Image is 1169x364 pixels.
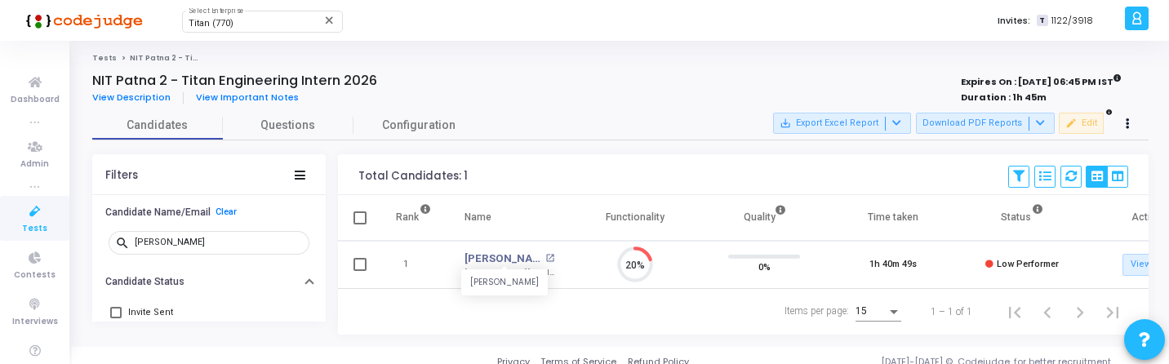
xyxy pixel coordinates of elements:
button: Candidate Name/EmailClear [92,199,326,224]
mat-icon: save_alt [780,118,791,129]
strong: Duration : 1h 45m [961,91,1047,104]
span: 0% [758,259,771,275]
span: View Description [92,91,171,104]
div: [DOMAIN_NAME][EMAIL_ADDRESS][DOMAIN_NAME] [464,267,554,279]
div: Name [464,208,491,226]
div: Total Candidates: 1 [358,170,468,183]
div: Time taken [868,208,918,226]
button: Export Excel Report [773,113,911,134]
a: Clear [216,206,237,217]
strong: Expires On : [DATE] 06:45 PM IST [961,71,1122,89]
span: Contests [14,269,56,282]
th: Rank [379,195,448,241]
mat-icon: open_in_new [545,254,554,263]
a: View Description [92,92,184,103]
mat-icon: search [115,235,135,250]
div: Items per page: [785,304,849,318]
span: Candidates [92,117,223,134]
span: 15 [856,305,867,317]
img: logo [20,4,143,37]
span: View Important Notes [196,91,299,104]
button: Download PDF Reports [916,113,1055,134]
span: Admin [20,158,49,171]
th: Status [958,195,1087,241]
span: Interviews [12,315,58,329]
div: Filters [105,169,138,182]
button: Last page [1096,295,1129,328]
button: Next page [1064,295,1096,328]
mat-icon: edit [1065,118,1077,129]
a: View Important Notes [184,92,311,103]
div: 1 – 1 of 1 [931,304,972,319]
span: Tests [22,222,47,236]
span: Dashboard [11,93,60,107]
div: View Options [1086,166,1128,188]
span: T [1037,15,1047,27]
div: [PERSON_NAME] [461,270,548,295]
mat-select: Items per page: [856,306,901,317]
th: Functionality [571,195,700,241]
h6: Candidate Name/Email [105,206,211,219]
span: Titan (770) [189,18,233,29]
span: Invite Sent [128,303,173,322]
span: Questions [223,117,353,134]
span: Configuration [382,117,456,134]
a: [PERSON_NAME] [464,251,541,267]
td: 1 [379,241,448,289]
th: Quality [700,195,829,241]
div: 1h 40m 49s [869,258,917,272]
span: Low Performer [997,259,1059,269]
input: Search... [135,237,303,247]
button: Candidate Status [92,269,326,295]
mat-icon: Clear [323,14,336,27]
h6: Candidate Status [105,276,184,288]
nav: breadcrumb [92,53,1149,64]
span: 1122/3918 [1051,14,1093,28]
h4: NIT Patna 2 - Titan Engineering Intern 2026 [92,73,377,89]
label: Invites: [998,14,1030,28]
span: NIT Patna 2 - Titan Engineering Intern 2026 [130,53,306,63]
a: Tests [92,53,117,63]
button: Edit [1059,113,1104,134]
button: First page [998,295,1031,328]
button: Previous page [1031,295,1064,328]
